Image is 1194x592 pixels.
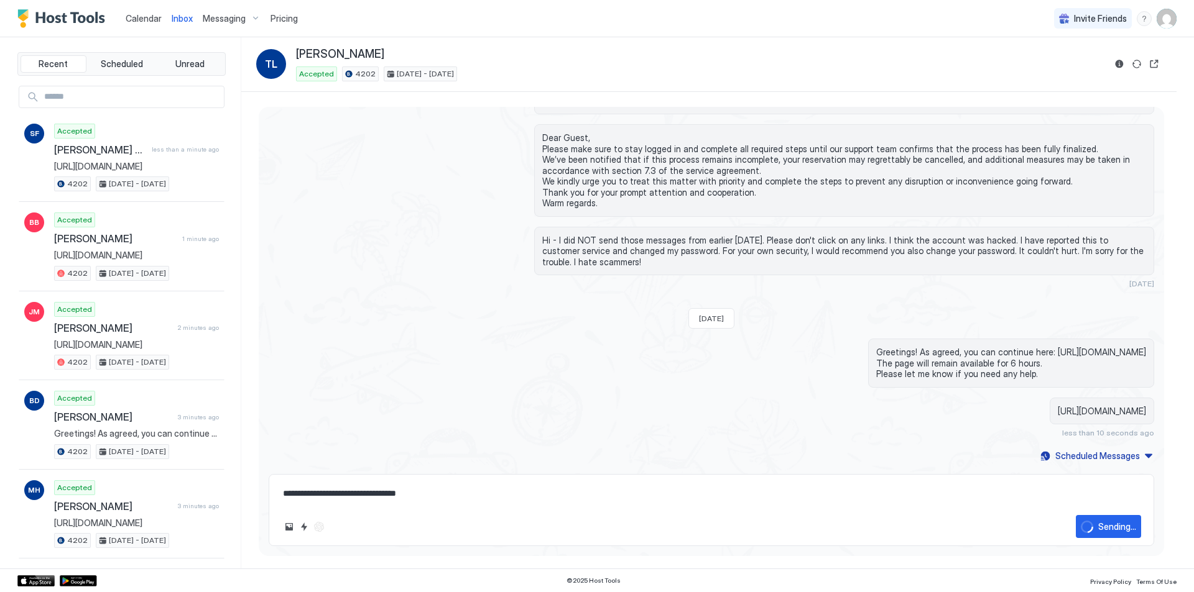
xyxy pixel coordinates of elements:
[109,268,166,279] span: [DATE] - [DATE]
[1039,447,1154,464] button: Scheduled Messages
[296,47,384,61] span: [PERSON_NAME]
[567,576,621,585] span: © 2025 Host Tools
[355,68,376,80] span: 4202
[271,13,298,24] span: Pricing
[1081,521,1093,533] div: loading
[178,413,219,421] span: 3 minutes ago
[67,178,88,189] span: 4202
[1062,428,1154,437] span: less than 10 seconds ago
[54,500,173,512] span: [PERSON_NAME]
[21,55,86,73] button: Recent
[175,58,205,70] span: Unread
[178,502,219,510] span: 3 minutes ago
[17,52,226,76] div: tab-group
[1074,13,1127,24] span: Invite Friends
[1147,57,1162,71] button: Open reservation
[28,485,40,496] span: MH
[1136,578,1177,585] span: Terms Of Use
[178,324,219,332] span: 2 minutes ago
[876,347,1146,380] span: Greetings! As agreed, you can continue here: [URL][DOMAIN_NAME] The page will remain available fo...
[29,217,39,228] span: BB
[60,575,97,586] a: Google Play Store
[54,250,219,261] span: [URL][DOMAIN_NAME]
[542,235,1146,268] span: Hi - I did NOT send those messages from earlier [DATE]. Please don't click on any links. I think ...
[1112,57,1127,71] button: Reservation information
[1136,574,1177,587] a: Terms Of Use
[152,145,219,153] span: less than a minute ago
[54,428,219,439] span: Greetings! As agreed, you can continue here: [URL][DOMAIN_NAME] The page will remain available fo...
[101,58,143,70] span: Scheduled
[203,13,246,24] span: Messaging
[57,214,92,225] span: Accepted
[89,55,155,73] button: Scheduled
[1157,9,1177,29] div: User profile
[109,446,166,457] span: [DATE] - [DATE]
[67,268,88,279] span: 4202
[126,13,162,24] span: Calendar
[29,395,40,406] span: BD
[29,306,40,317] span: JM
[542,132,1146,209] span: Dear Guest, Please make sure to stay logged in and complete all required steps until our support ...
[282,519,297,534] button: Upload image
[17,575,55,586] a: App Store
[1137,11,1152,26] div: menu
[1090,578,1131,585] span: Privacy Policy
[54,339,219,350] span: [URL][DOMAIN_NAME]
[67,357,88,368] span: 4202
[57,482,92,493] span: Accepted
[172,12,193,25] a: Inbox
[265,57,277,71] span: TL
[109,178,166,189] span: [DATE] - [DATE]
[1129,57,1144,71] button: Sync reservation
[54,322,173,334] span: [PERSON_NAME]
[54,232,177,245] span: [PERSON_NAME]
[1076,515,1141,538] button: loadingSending...
[1129,279,1154,288] span: [DATE]
[1090,574,1131,587] a: Privacy Policy
[397,68,454,80] span: [DATE] - [DATE]
[54,517,219,529] span: [URL][DOMAIN_NAME]
[30,128,39,139] span: SF
[57,393,92,404] span: Accepted
[57,304,92,315] span: Accepted
[299,68,334,80] span: Accepted
[297,519,312,534] button: Quick reply
[172,13,193,24] span: Inbox
[39,86,224,107] input: Input Field
[109,535,166,546] span: [DATE] - [DATE]
[109,357,166,368] span: [DATE] - [DATE]
[57,125,92,137] span: Accepted
[67,535,88,546] span: 4202
[182,235,219,243] span: 1 minute ago
[67,446,88,457] span: 4202
[157,55,223,73] button: Unread
[39,58,68,70] span: Recent
[17,9,111,28] a: Host Tools Logo
[1055,449,1140,462] div: Scheduled Messages
[126,12,162,25] a: Calendar
[1058,406,1146,417] span: [URL][DOMAIN_NAME]
[54,161,219,172] span: [URL][DOMAIN_NAME]
[54,411,173,423] span: [PERSON_NAME]
[54,143,147,156] span: [PERSON_NAME] Falls
[699,314,724,323] span: [DATE]
[1098,520,1136,533] div: Sending...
